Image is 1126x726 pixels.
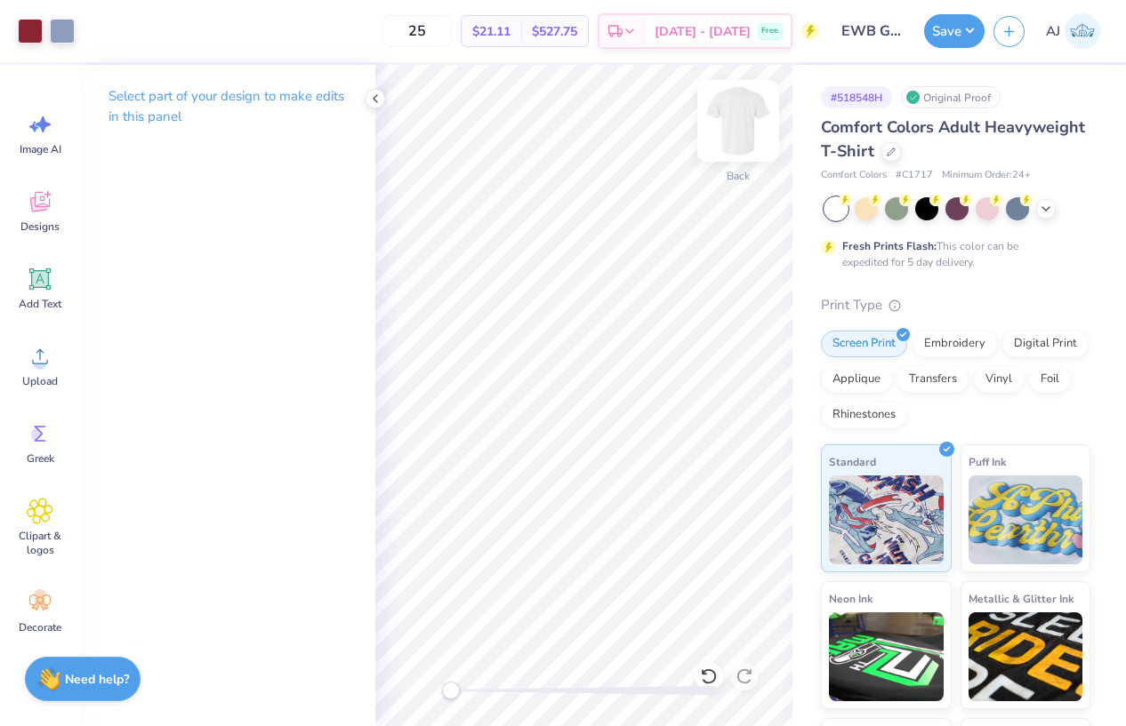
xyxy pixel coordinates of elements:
span: $21.11 [472,22,511,41]
div: # 518548H [821,86,892,108]
span: AJ [1046,21,1060,42]
img: Armiel John Calzada [1065,13,1100,49]
input: – – [382,15,452,47]
span: Add Text [19,297,61,311]
div: Rhinestones [821,402,907,428]
img: Neon Ink [829,612,944,701]
span: Minimum Order: 24 + [942,168,1031,183]
img: Standard [829,475,944,564]
span: Free [761,25,778,37]
a: AJ [1038,13,1108,49]
span: Comfort Colors Adult Heavyweight T-Shirt [821,116,1085,162]
span: # C1717 [896,168,933,183]
button: Save [924,14,985,48]
strong: Fresh Prints Flash: [842,239,937,253]
div: Transfers [897,366,969,393]
div: Accessibility label [442,682,460,699]
div: Foil [1029,366,1071,393]
span: Greek [27,451,54,466]
span: Upload [22,374,58,388]
div: This color can be expedited for 5 day delivery. [842,238,1061,270]
span: Decorate [19,620,61,634]
span: Image AI [20,142,61,156]
strong: Need help? [65,671,129,688]
span: Designs [20,219,60,234]
img: Puff Ink [969,475,1083,564]
img: Metallic & Glitter Ink [969,612,1083,701]
p: Select part of your design to make edits in this panel [109,86,347,127]
span: Clipart & logos [11,529,69,557]
div: Screen Print [821,331,907,357]
div: Applique [821,366,892,393]
span: $527.75 [532,22,577,41]
span: Neon Ink [829,589,873,608]
span: Comfort Colors [821,168,887,183]
span: [DATE] - [DATE] [655,22,751,41]
input: Untitled Design [828,13,915,49]
div: Back [727,168,750,184]
span: Metallic & Glitter Ink [969,589,1074,608]
span: Puff Ink [969,452,1006,471]
div: Digital Print [1002,331,1089,357]
div: Print Type [821,295,1090,315]
div: Vinyl [974,366,1024,393]
span: Standard [829,452,876,471]
div: Original Proof [901,86,1001,108]
img: Back [703,85,774,156]
div: Embroidery [913,331,997,357]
